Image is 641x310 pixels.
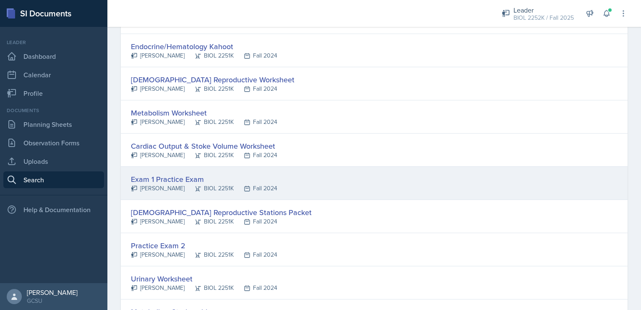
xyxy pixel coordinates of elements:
div: Practice Exam 2 [131,240,277,251]
div: BIOL 2251K [185,250,234,259]
div: [PERSON_NAME] [131,217,185,226]
div: Fall 2024 [234,51,277,60]
div: Leader [513,5,574,15]
div: Cardiac Output & Stoke Volume Worksheet [131,140,277,152]
a: Dashboard [3,48,104,65]
div: Documents [3,107,104,114]
div: Fall 2024 [234,84,277,93]
div: [PERSON_NAME] [27,288,78,297]
div: BIOL 2251K [185,51,234,60]
a: Uploads [3,153,104,170]
div: [PERSON_NAME] [131,118,185,126]
a: Observation Forms [3,134,104,151]
div: BIOL 2251K [185,118,234,126]
div: [PERSON_NAME] [131,284,185,292]
div: [PERSON_NAME] [131,250,185,259]
div: [PERSON_NAME] [131,184,185,193]
div: Fall 2024 [234,284,277,292]
a: Calendar [3,66,104,83]
a: Planning Sheets [3,116,104,133]
a: Search [3,171,104,188]
div: BIOL 2252K / Fall 2025 [513,13,574,22]
div: Fall 2024 [234,217,277,226]
div: [PERSON_NAME] [131,51,185,60]
div: [PERSON_NAME] [131,151,185,160]
div: Fall 2024 [234,151,277,160]
div: BIOL 2251K [185,184,234,193]
div: Endocrine/Hematology Kahoot [131,41,277,52]
div: BIOL 2251K [185,151,234,160]
div: Help & Documentation [3,201,104,218]
div: Fall 2024 [234,118,277,126]
div: Leader [3,39,104,46]
div: BIOL 2251K [185,217,234,226]
div: [DEMOGRAPHIC_DATA] Reproductive Stations Packet [131,207,312,218]
div: [PERSON_NAME] [131,84,185,93]
div: Exam 1 Practice Exam [131,173,277,185]
div: GCSU [27,297,78,305]
div: Fall 2024 [234,250,277,259]
a: Profile [3,85,104,102]
div: Fall 2024 [234,184,277,193]
div: [DEMOGRAPHIC_DATA] Reproductive Worksheet [131,74,294,85]
div: Urinary Worksheet [131,273,277,284]
div: Metabolism Worksheet [131,107,277,118]
div: BIOL 2251K [185,284,234,292]
div: BIOL 2251K [185,84,234,93]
